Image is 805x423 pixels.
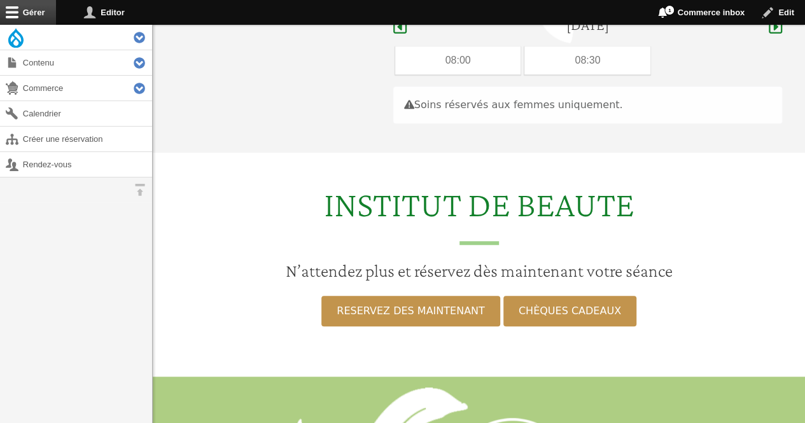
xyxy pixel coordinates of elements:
[321,296,500,326] a: RESERVEZ DES MAINTENANT
[127,177,152,202] button: Orientation horizontale
[395,46,521,74] div: 08:00
[664,5,675,15] span: 1
[524,46,650,74] div: 08:30
[393,87,782,123] div: Soins réservés aux femmes uniquement.
[503,296,636,326] a: CHÈQUES CADEAUX
[566,16,609,34] h4: [DATE]
[160,260,797,282] h3: N’attendez plus et réservez dès maintenant votre séance
[160,183,797,245] h2: INSTITUT DE BEAUTE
